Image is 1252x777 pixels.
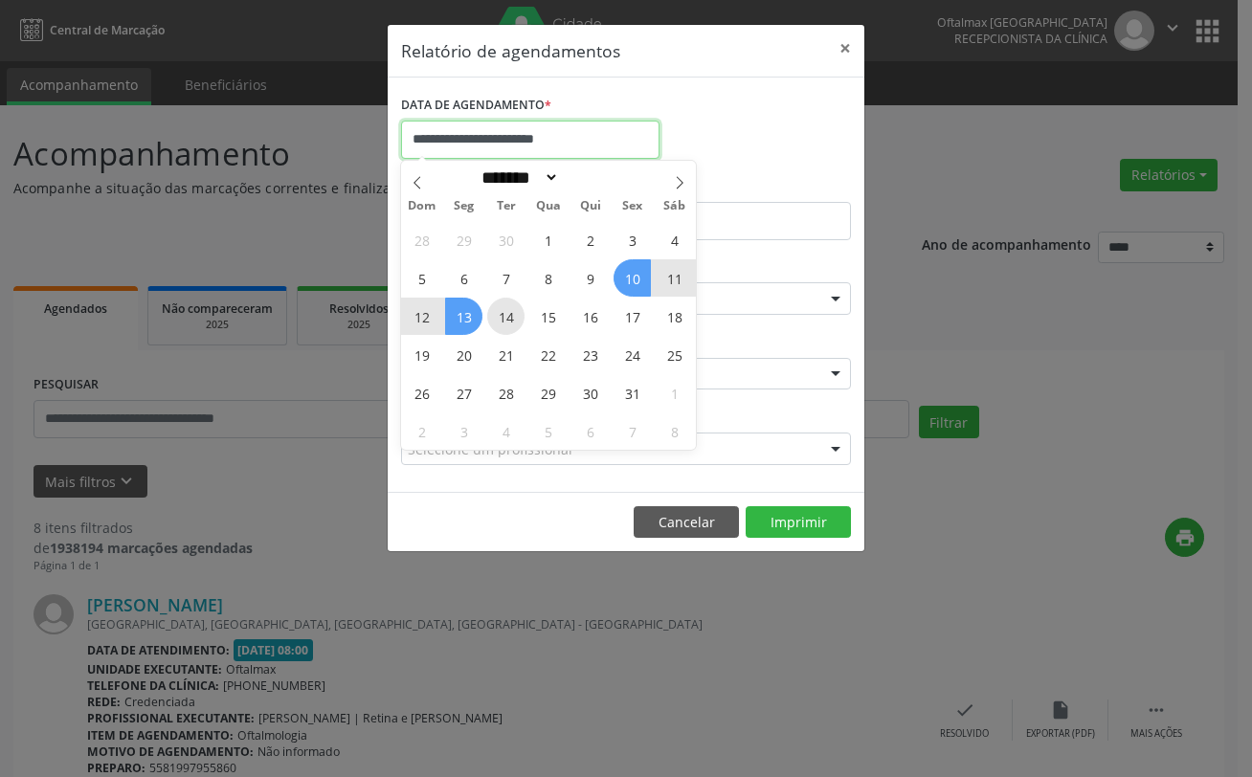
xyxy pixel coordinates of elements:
span: Outubro 7, 2025 [487,259,525,297]
span: Setembro 30, 2025 [487,221,525,258]
span: Outubro 9, 2025 [571,259,609,297]
span: Outubro 16, 2025 [571,298,609,335]
span: Sáb [654,200,696,212]
span: Outubro 14, 2025 [487,298,525,335]
span: Sex [612,200,654,212]
span: Outubro 21, 2025 [487,336,525,373]
span: Setembro 28, 2025 [403,221,440,258]
span: Qui [570,200,612,212]
span: Outubro 4, 2025 [656,221,693,258]
span: Outubro 27, 2025 [445,374,482,411]
span: Novembro 5, 2025 [529,412,567,450]
span: Qua [527,200,570,212]
span: Outubro 3, 2025 [614,221,651,258]
span: Outubro 2, 2025 [571,221,609,258]
span: Novembro 8, 2025 [656,412,693,450]
span: Seg [443,200,485,212]
span: Outubro 22, 2025 [529,336,567,373]
span: Outubro 8, 2025 [529,259,567,297]
span: Outubro 19, 2025 [403,336,440,373]
span: Outubro 31, 2025 [614,374,651,411]
span: Outubro 20, 2025 [445,336,482,373]
span: Novembro 7, 2025 [614,412,651,450]
span: Novembro 2, 2025 [403,412,440,450]
span: Novembro 6, 2025 [571,412,609,450]
span: Outubro 12, 2025 [403,298,440,335]
h5: Relatório de agendamentos [401,38,620,63]
span: Outubro 17, 2025 [614,298,651,335]
span: Outubro 5, 2025 [403,259,440,297]
span: Outubro 26, 2025 [403,374,440,411]
span: Novembro 1, 2025 [656,374,693,411]
span: Outubro 10, 2025 [614,259,651,297]
span: Outubro 11, 2025 [656,259,693,297]
span: Outubro 29, 2025 [529,374,567,411]
span: Outubro 13, 2025 [445,298,482,335]
button: Cancelar [634,506,739,539]
span: Dom [401,200,443,212]
span: Outubro 28, 2025 [487,374,525,411]
span: Outubro 1, 2025 [529,221,567,258]
span: Outubro 6, 2025 [445,259,482,297]
label: DATA DE AGENDAMENTO [401,91,551,121]
span: Outubro 23, 2025 [571,336,609,373]
span: Outubro 18, 2025 [656,298,693,335]
span: Novembro 4, 2025 [487,412,525,450]
span: Outubro 24, 2025 [614,336,651,373]
span: Novembro 3, 2025 [445,412,482,450]
label: ATÉ [631,172,851,202]
span: Selecione um profissional [408,439,572,459]
button: Imprimir [746,506,851,539]
input: Year [559,167,622,188]
span: Setembro 29, 2025 [445,221,482,258]
select: Month [475,167,559,188]
span: Outubro 15, 2025 [529,298,567,335]
span: Outubro 30, 2025 [571,374,609,411]
button: Close [826,25,864,72]
span: Ter [485,200,527,212]
span: Outubro 25, 2025 [656,336,693,373]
